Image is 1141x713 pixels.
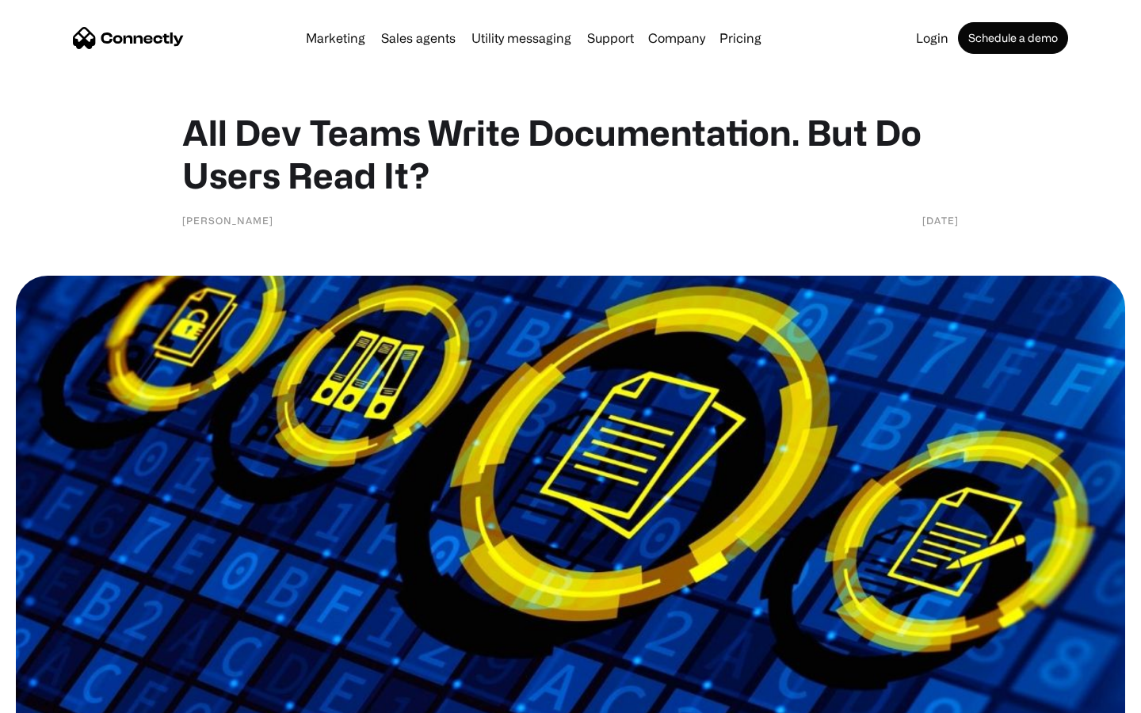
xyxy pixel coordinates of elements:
[581,32,640,44] a: Support
[922,212,959,228] div: [DATE]
[182,212,273,228] div: [PERSON_NAME]
[182,111,959,196] h1: All Dev Teams Write Documentation. But Do Users Read It?
[465,32,578,44] a: Utility messaging
[713,32,768,44] a: Pricing
[32,685,95,707] ul: Language list
[16,685,95,707] aside: Language selected: English
[648,27,705,49] div: Company
[910,32,955,44] a: Login
[300,32,372,44] a: Marketing
[375,32,462,44] a: Sales agents
[643,27,710,49] div: Company
[958,22,1068,54] a: Schedule a demo
[73,26,184,50] a: home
